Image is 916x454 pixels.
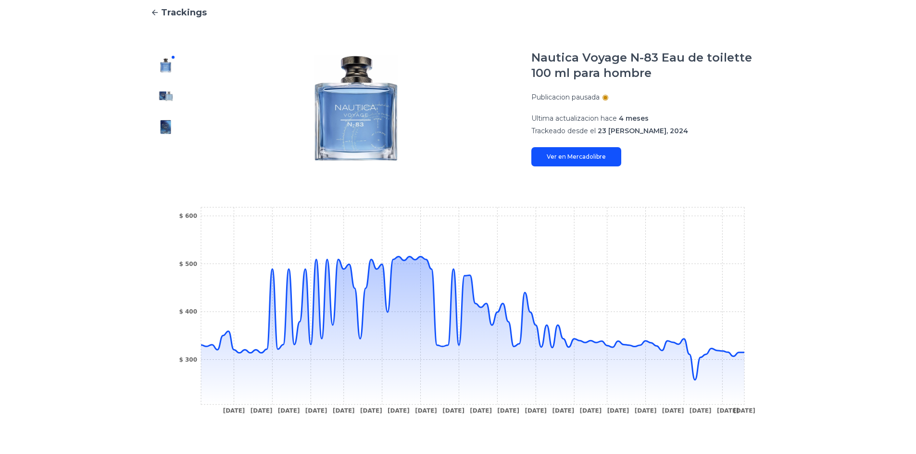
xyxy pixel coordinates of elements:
[158,58,174,73] img: Nautica Voyage N-83 Eau de toilette 100 ml para hombre
[179,356,197,363] tspan: $ 300
[201,50,512,166] img: Nautica Voyage N-83 Eau de toilette 100 ml para hombre
[442,407,464,414] tspan: [DATE]
[531,92,600,102] p: Publicacion pausada
[179,213,197,219] tspan: $ 600
[689,407,711,414] tspan: [DATE]
[223,407,245,414] tspan: [DATE]
[158,88,174,104] img: Nautica Voyage N-83 Eau de toilette 100 ml para hombre
[179,308,197,315] tspan: $ 400
[531,50,766,81] h1: Nautica Voyage N-83 Eau de toilette 100 ml para hombre
[531,114,617,123] span: Ultima actualizacion hace
[179,261,197,267] tspan: $ 500
[360,407,382,414] tspan: [DATE]
[250,407,272,414] tspan: [DATE]
[332,407,354,414] tspan: [DATE]
[598,126,688,135] span: 23 [PERSON_NAME], 2024
[552,407,574,414] tspan: [DATE]
[525,407,547,414] tspan: [DATE]
[497,407,519,414] tspan: [DATE]
[607,407,629,414] tspan: [DATE]
[716,407,739,414] tspan: [DATE]
[470,407,492,414] tspan: [DATE]
[531,126,596,135] span: Trackeado desde el
[579,407,602,414] tspan: [DATE]
[305,407,327,414] tspan: [DATE]
[158,119,174,135] img: Nautica Voyage N-83 Eau de toilette 100 ml para hombre
[619,114,649,123] span: 4 meses
[531,147,621,166] a: Ver en Mercadolibre
[733,407,755,414] tspan: [DATE]
[662,407,684,414] tspan: [DATE]
[388,407,410,414] tspan: [DATE]
[277,407,300,414] tspan: [DATE]
[415,407,437,414] tspan: [DATE]
[634,407,656,414] tspan: [DATE]
[161,6,207,19] span: Trackings
[151,6,766,19] a: Trackings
